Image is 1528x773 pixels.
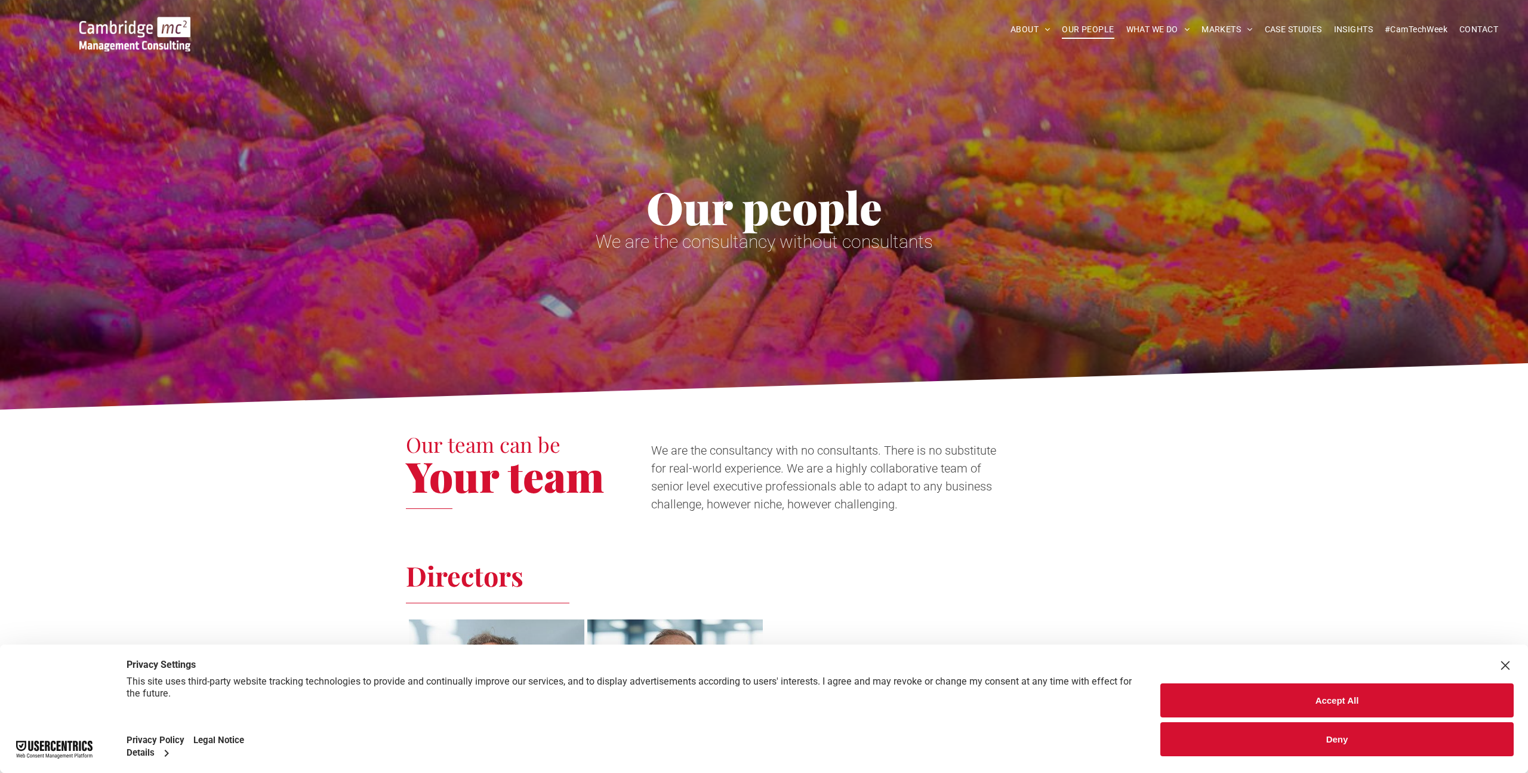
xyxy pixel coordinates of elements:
span: Our people [646,177,882,237]
a: INSIGHTS [1328,20,1379,39]
a: Your Business Transformed | Cambridge Management Consulting [79,19,190,31]
a: #CamTechWeek [1379,20,1453,39]
span: Your team [406,447,604,504]
span: Directors [406,557,523,593]
a: MARKETS [1196,20,1258,39]
span: We are the consultancy with no consultants. There is no substitute for real-world experience. We ... [651,443,996,511]
img: Cambridge MC Logo [79,17,190,51]
a: Richard Brown | Non-Executive Director | Cambridge Management Consulting [587,619,763,763]
a: WHAT WE DO [1120,20,1196,39]
a: Tim Passingham | Chairman | Cambridge Management Consulting [409,619,584,763]
a: OUR PEOPLE [1056,20,1120,39]
span: Our team can be [406,430,560,458]
a: ABOUT [1005,20,1056,39]
a: CONTACT [1453,20,1504,39]
a: CASE STUDIES [1259,20,1328,39]
span: We are the consultancy without consultants [596,231,933,252]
